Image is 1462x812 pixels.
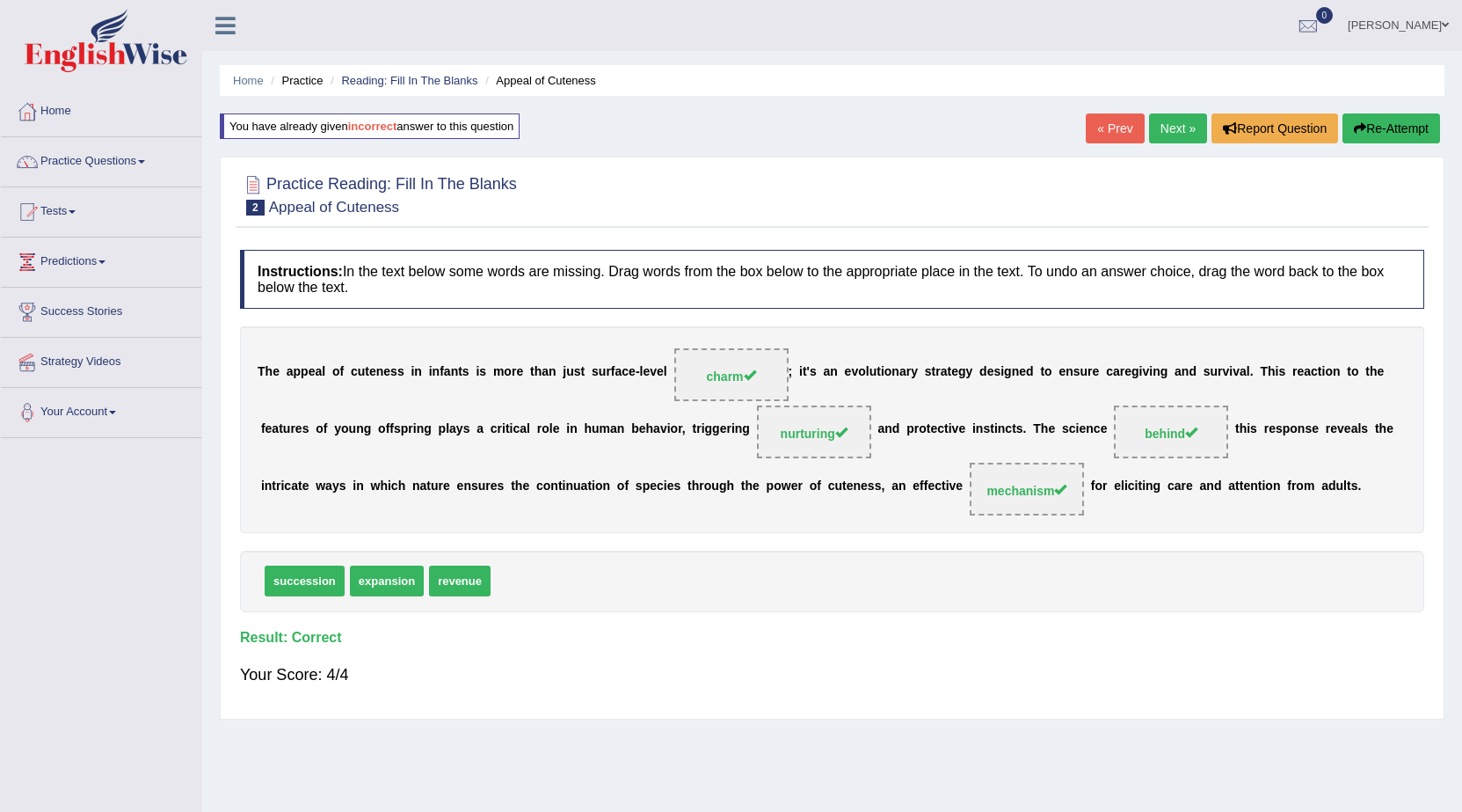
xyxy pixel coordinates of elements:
[1086,113,1144,143] a: « Prev
[339,365,344,379] b: f
[951,365,958,379] b: e
[348,120,397,133] b: incorrect
[527,422,530,436] b: l
[1312,422,1319,436] b: e
[1019,365,1026,379] b: e
[622,365,629,379] b: c
[906,365,911,379] b: r
[456,422,463,436] b: y
[876,365,881,379] b: t
[316,479,325,494] b: w
[414,365,422,379] b: n
[678,422,682,436] b: r
[1351,365,1359,379] b: o
[462,365,469,379] b: s
[1058,365,1066,379] b: e
[265,422,273,436] b: e
[394,422,401,436] b: s
[667,422,671,436] b: i
[1041,422,1049,436] b: h
[932,365,936,379] b: t
[600,422,610,436] b: m
[830,365,838,379] b: n
[386,422,390,436] b: f
[911,365,918,379] b: y
[990,422,994,436] b: t
[1040,365,1044,379] b: t
[446,422,449,436] b: l
[491,422,498,436] b: c
[640,365,644,379] b: l
[1005,422,1012,436] b: c
[653,422,660,436] b: a
[976,422,984,436] b: n
[258,264,343,279] b: Instructions:
[1120,365,1124,379] b: r
[1260,365,1268,379] b: T
[1073,365,1080,379] b: s
[542,422,549,436] b: o
[449,422,456,436] b: a
[295,422,302,436] b: e
[807,365,810,379] b: '
[803,365,807,379] b: t
[660,422,667,436] b: v
[261,479,265,494] b: i
[408,422,412,436] b: r
[1264,422,1269,436] b: r
[1016,422,1023,436] b: s
[610,422,617,436] b: a
[376,365,384,379] b: n
[935,365,940,379] b: r
[952,422,959,436] b: v
[383,365,390,379] b: e
[1370,365,1378,379] b: h
[240,172,517,216] h2: Practice Reading: Fill In The Blanks
[365,365,369,379] b: t
[869,365,877,379] b: u
[309,365,316,379] b: e
[265,365,273,379] b: h
[599,365,607,379] b: u
[1330,422,1337,436] b: e
[240,250,1424,309] h4: In the text below some words are missing. Drag words from the box below to the appropriate place ...
[498,422,502,436] b: r
[279,422,283,436] b: t
[693,422,697,436] b: t
[799,365,803,379] b: i
[891,365,899,379] b: n
[1139,365,1143,379] b: i
[429,365,433,379] b: i
[979,365,987,379] b: d
[1337,422,1344,436] b: v
[481,72,596,89] li: Appeal of Cuteness
[1318,365,1322,379] b: t
[458,365,462,379] b: t
[269,199,399,216] small: Appeal of Cuteness
[493,365,504,379] b: m
[1211,365,1218,379] b: u
[516,365,523,379] b: e
[606,365,610,379] b: r
[914,422,919,436] b: r
[629,365,636,379] b: e
[1149,365,1153,379] b: i
[356,422,364,436] b: n
[731,422,735,436] b: i
[1,187,201,231] a: Tests
[1204,365,1211,379] b: s
[631,422,639,436] b: b
[1106,365,1113,379] b: c
[476,365,479,379] b: i
[290,422,295,436] b: r
[1,288,201,332] a: Success Stories
[983,422,990,436] b: s
[1333,365,1341,379] b: n
[294,365,302,379] b: p
[417,422,425,436] b: n
[1290,422,1298,436] b: o
[273,365,280,379] b: e
[258,365,265,379] b: T
[866,365,869,379] b: l
[233,74,264,87] a: Home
